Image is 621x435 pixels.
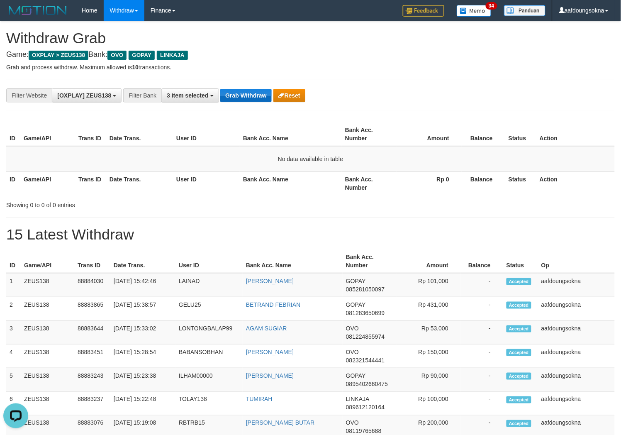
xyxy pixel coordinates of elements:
span: Copy 081283650699 to clipboard [346,310,385,316]
th: Balance [462,122,505,146]
a: [PERSON_NAME] [246,278,294,284]
span: LINKAJA [346,396,369,403]
th: Status [503,249,538,273]
td: - [461,321,503,345]
td: ZEUS138 [21,345,74,368]
td: [DATE] 15:38:57 [110,297,175,321]
td: aafdoungsokna [538,392,615,415]
span: GOPAY [129,51,155,60]
a: [PERSON_NAME] [246,349,294,355]
td: Rp 101,000 [397,273,461,297]
span: OVO [346,420,359,426]
td: ZEUS138 [21,321,74,345]
td: ZEUS138 [21,297,74,321]
th: Status [505,171,536,195]
span: OVO [107,51,127,60]
th: Date Trans. [110,249,175,273]
th: User ID [175,249,243,273]
th: Trans ID [75,122,106,146]
td: Rp 90,000 [397,368,461,392]
a: AGAM SUGIAR [246,325,287,332]
h4: Game: Bank: [6,51,615,59]
th: Action [536,171,615,195]
td: ZEUS138 [21,392,74,415]
span: GOPAY [346,278,365,284]
th: ID [6,171,20,195]
td: 88884030 [74,273,110,297]
td: [DATE] 15:33:02 [110,321,175,345]
button: 3 item selected [161,88,219,103]
td: GELU25 [175,297,243,321]
img: Feedback.jpg [403,5,444,17]
span: [OXPLAY] ZEUS138 [57,92,111,99]
strong: 10 [132,64,139,71]
td: ILHAM00000 [175,368,243,392]
button: Reset [273,89,305,102]
td: aafdoungsokna [538,368,615,392]
span: LINKAJA [157,51,188,60]
td: LAINAD [175,273,243,297]
div: Filter Bank [123,88,161,103]
th: User ID [173,122,240,146]
th: Amount [397,122,462,146]
td: 3 [6,321,21,345]
th: Amount [397,249,461,273]
th: Bank Acc. Number [342,122,397,146]
th: Date Trans. [106,171,173,195]
td: - [461,273,503,297]
td: [DATE] 15:28:54 [110,345,175,368]
span: OXPLAY > ZEUS138 [29,51,88,60]
a: [PERSON_NAME] [246,372,294,379]
td: No data available in table [6,146,615,172]
img: Button%20Memo.svg [457,5,492,17]
div: Showing 0 to 0 of 0 entries [6,198,253,209]
td: aafdoungsokna [538,297,615,321]
td: TOLAY138 [175,392,243,415]
td: 6 [6,392,21,415]
td: - [461,392,503,415]
th: Game/API [21,249,74,273]
button: Open LiveChat chat widget [3,3,28,28]
span: Accepted [507,373,531,380]
span: Accepted [507,420,531,427]
th: ID [6,249,21,273]
span: Copy 081224855974 to clipboard [346,333,385,340]
td: Rp 431,000 [397,297,461,321]
td: LONTONGBALAP99 [175,321,243,345]
th: Balance [462,171,505,195]
td: 88883451 [74,345,110,368]
td: 88883644 [74,321,110,345]
th: Rp 0 [397,171,462,195]
td: Rp 100,000 [397,392,461,415]
th: Bank Acc. Number [343,249,397,273]
span: Copy 089612120164 to clipboard [346,404,385,411]
span: Copy 08119765688 to clipboard [346,428,382,435]
span: OVO [346,349,359,355]
span: OVO [346,325,359,332]
span: 3 item selected [167,92,208,99]
th: Game/API [20,171,75,195]
td: ZEUS138 [21,368,74,392]
th: Game/API [20,122,75,146]
span: Copy 0895402660475 to clipboard [346,381,388,387]
span: Accepted [507,278,531,285]
span: Accepted [507,396,531,403]
td: [DATE] 15:42:46 [110,273,175,297]
th: Bank Acc. Name [240,122,342,146]
td: [DATE] 15:23:38 [110,368,175,392]
td: Rp 53,000 [397,321,461,345]
td: 88883243 [74,368,110,392]
td: 4 [6,345,21,368]
th: Bank Acc. Number [342,171,397,195]
span: Copy 082321544441 to clipboard [346,357,385,364]
span: GOPAY [346,372,365,379]
th: Bank Acc. Name [243,249,343,273]
th: Date Trans. [106,122,173,146]
a: TUMIRAH [246,396,273,403]
span: Accepted [507,349,531,356]
a: BETRAND FEBRIAN [246,301,300,308]
th: Trans ID [75,171,106,195]
td: 88883237 [74,392,110,415]
td: - [461,368,503,392]
th: Trans ID [74,249,110,273]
